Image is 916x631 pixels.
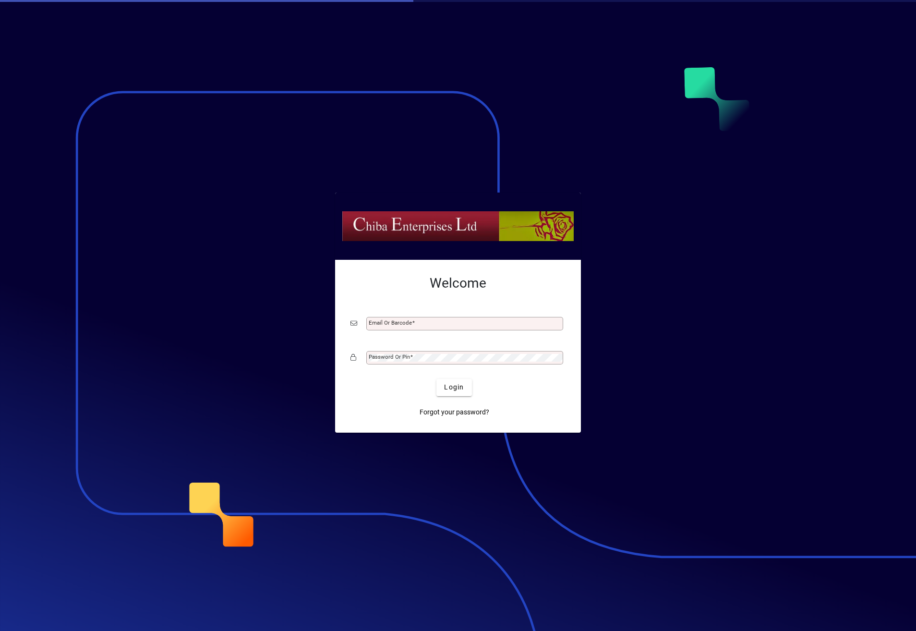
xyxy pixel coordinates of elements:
[416,404,493,421] a: Forgot your password?
[369,353,410,360] mat-label: Password or Pin
[444,382,464,392] span: Login
[436,379,471,396] button: Login
[350,275,566,291] h2: Welcome
[420,407,489,417] span: Forgot your password?
[369,319,412,326] mat-label: Email or Barcode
